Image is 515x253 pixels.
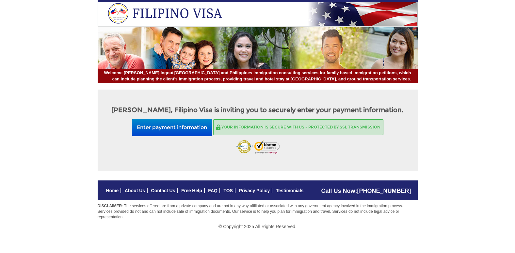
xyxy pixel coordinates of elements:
a: Privacy Policy [239,188,270,193]
a: Home [106,188,119,193]
img: Secure [216,125,220,130]
span: Your information is secure with us - Protected by SSL transmission [221,125,380,129]
a: Contact Us [151,188,175,193]
a: [PHONE_NUMBER] [357,188,411,194]
img: Authorize [236,140,253,155]
span: [GEOGRAPHIC_DATA] and Philippines immigration consulting services for family based immigration pe... [104,70,411,82]
a: Free Help [181,188,202,193]
a: FAQ [208,188,217,193]
button: Enter payment information [132,119,212,136]
span: Welcome [PERSON_NAME], [104,70,174,76]
img: Norton Scured [254,140,280,154]
strong: [PERSON_NAME], Filipino Visa is inviting you to securely enter your payment information. [111,106,404,114]
a: Testimonials [276,188,304,193]
p: : The services offered are from a private company and are not in any way affiliated or associated... [98,203,418,220]
p: © Copyright 2025 All Rights Reserved. [98,223,418,230]
a: About Us [125,188,145,193]
span: Call Us Now: [321,188,411,194]
a: TOS [223,188,233,193]
a: logout [161,70,174,75]
strong: DISCLAIMER [98,204,122,208]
